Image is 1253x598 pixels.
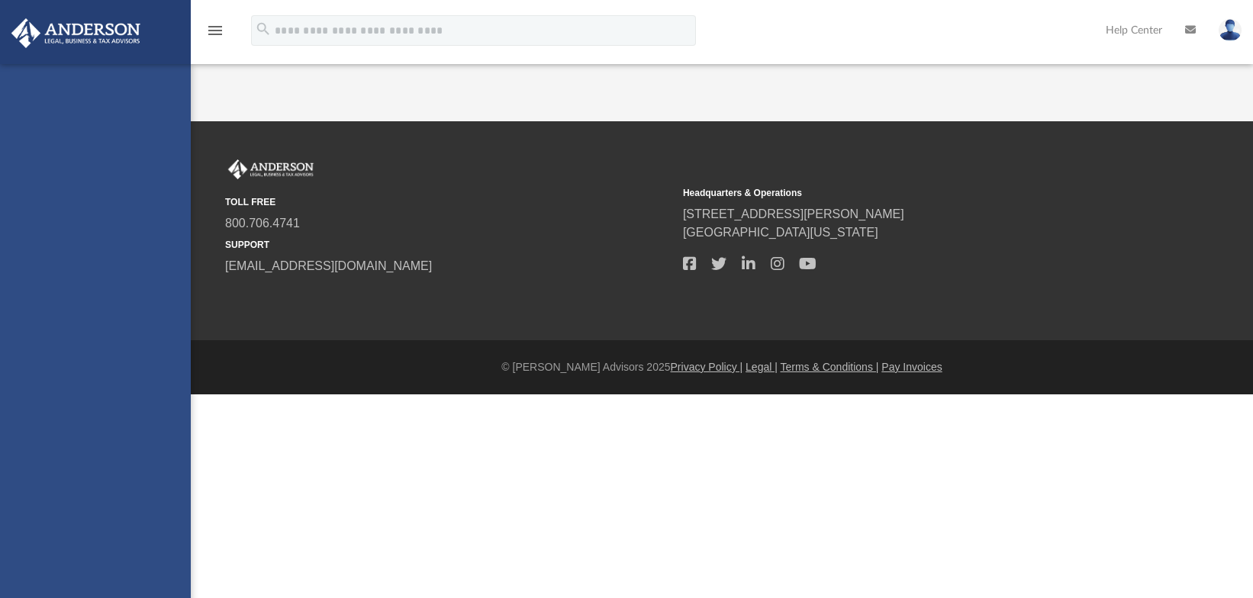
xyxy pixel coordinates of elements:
small: TOLL FREE [225,195,672,209]
a: Pay Invoices [881,361,942,373]
a: menu [206,29,224,40]
small: SUPPORT [225,238,672,252]
i: menu [206,21,224,40]
a: [GEOGRAPHIC_DATA][US_STATE] [683,226,878,239]
i: search [255,21,272,37]
a: Privacy Policy | [671,361,743,373]
a: Legal | [746,361,778,373]
img: Anderson Advisors Platinum Portal [7,18,145,48]
img: User Pic [1219,19,1242,41]
a: Terms & Conditions | [781,361,879,373]
small: Headquarters & Operations [683,186,1130,200]
a: 800.706.4741 [225,217,300,230]
a: [STREET_ADDRESS][PERSON_NAME] [683,207,904,220]
a: [EMAIL_ADDRESS][DOMAIN_NAME] [225,259,432,272]
img: Anderson Advisors Platinum Portal [225,159,317,179]
div: © [PERSON_NAME] Advisors 2025 [191,359,1253,375]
